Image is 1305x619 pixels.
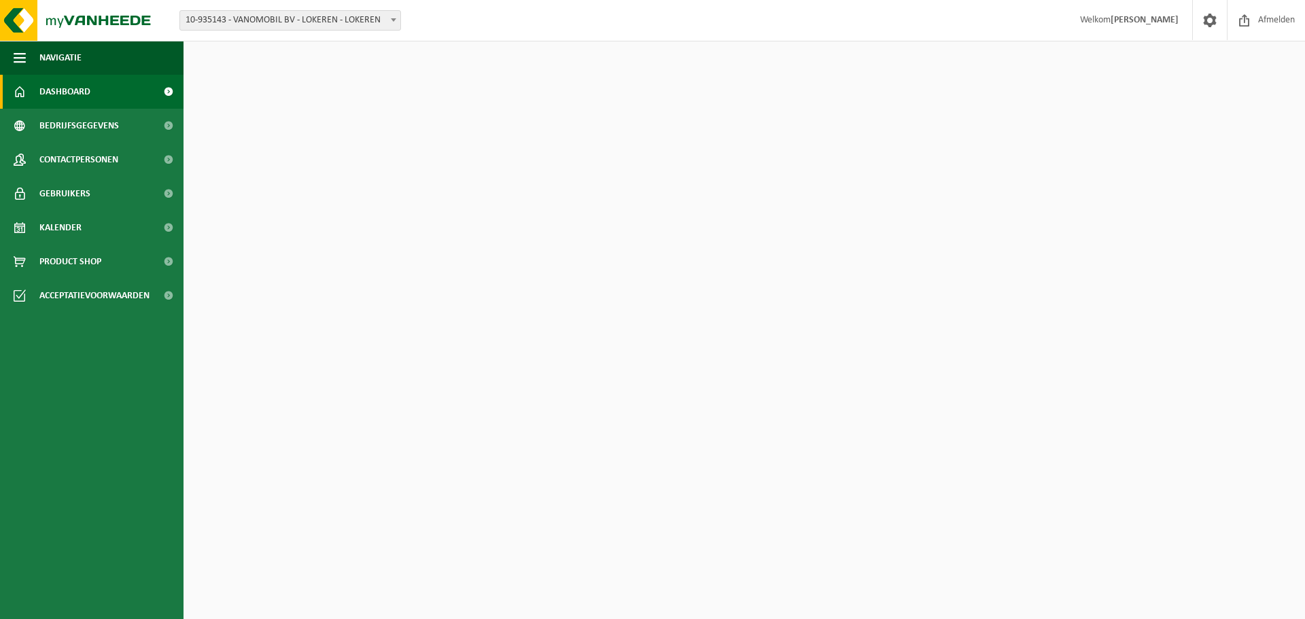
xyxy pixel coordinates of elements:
span: Product Shop [39,245,101,279]
strong: [PERSON_NAME] [1111,15,1179,25]
span: Gebruikers [39,177,90,211]
span: 10-935143 - VANOMOBIL BV - LOKEREN - LOKEREN [179,10,401,31]
span: Navigatie [39,41,82,75]
span: Acceptatievoorwaarden [39,279,150,313]
span: Dashboard [39,75,90,109]
span: 10-935143 - VANOMOBIL BV - LOKEREN - LOKEREN [180,11,400,30]
span: Bedrijfsgegevens [39,109,119,143]
span: Contactpersonen [39,143,118,177]
span: Kalender [39,211,82,245]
